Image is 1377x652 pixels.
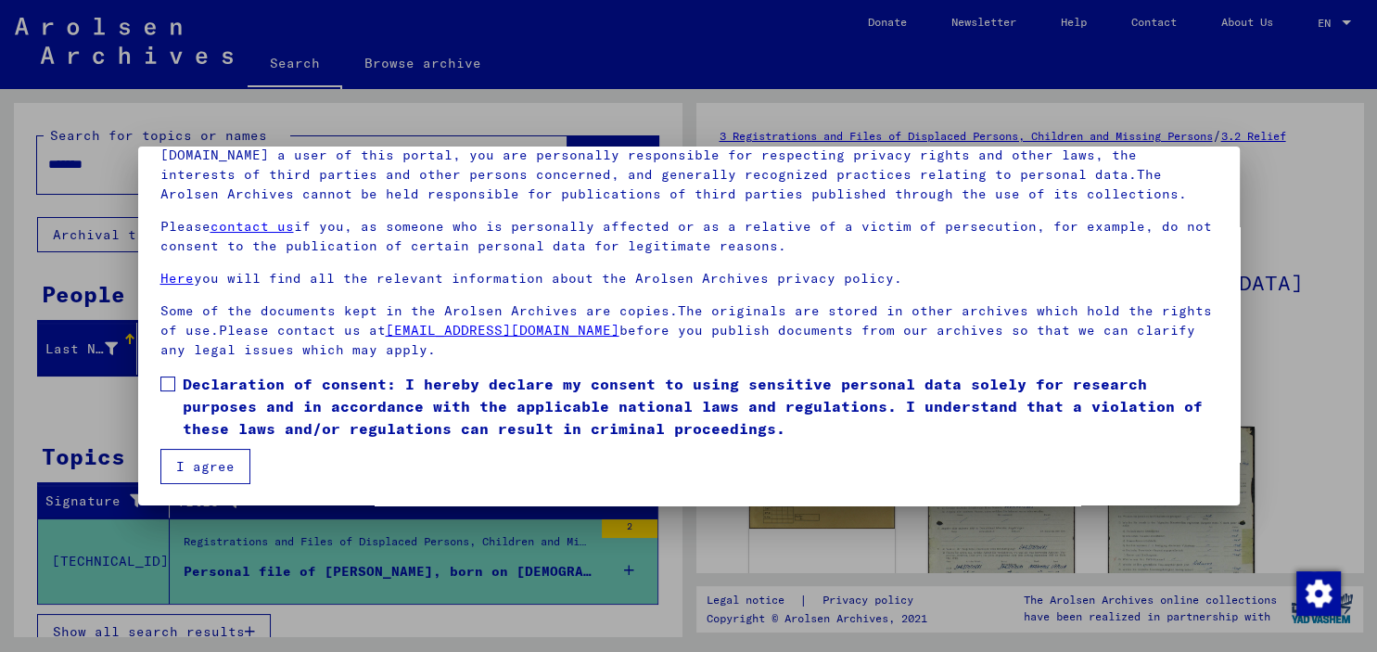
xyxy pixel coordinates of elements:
[160,270,194,287] a: Here
[160,217,1218,256] p: Please if you, as someone who is personally affected or as a relative of a victim of persecution,...
[160,449,250,484] button: I agree
[160,269,1218,288] p: you will find all the relevant information about the Arolsen Archives privacy policy.
[1296,571,1341,616] img: Change consent
[210,218,294,235] a: contact us
[160,301,1218,360] p: Some of the documents kept in the Arolsen Archives are copies.The originals are stored in other a...
[160,126,1218,204] p: Please note that this portal on victims of Nazi [MEDICAL_DATA] contains sensitive data on identif...
[386,322,619,339] a: [EMAIL_ADDRESS][DOMAIN_NAME]
[183,373,1218,440] span: Declaration of consent: I hereby declare my consent to using sensitive personal data solely for r...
